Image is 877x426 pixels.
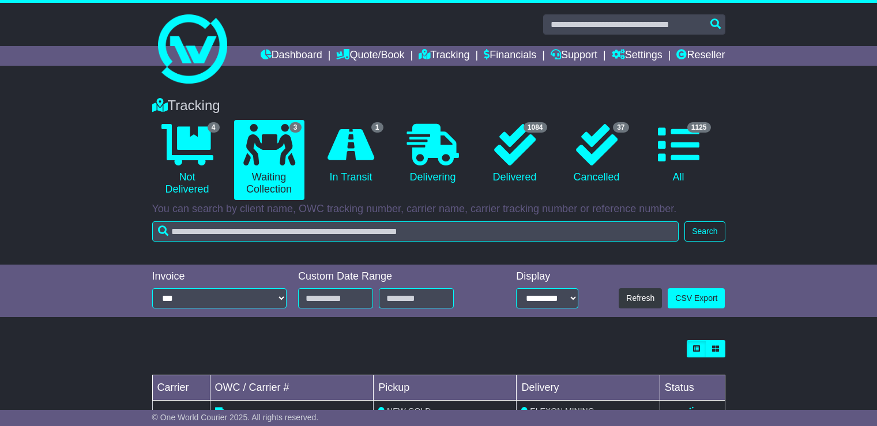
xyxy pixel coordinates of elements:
[146,97,731,114] div: Tracking
[619,288,662,308] button: Refresh
[152,270,287,283] div: Invoice
[562,120,632,188] a: 37 Cancelled
[551,46,597,66] a: Support
[612,46,663,66] a: Settings
[516,270,578,283] div: Display
[613,122,628,133] span: 37
[374,375,517,401] td: Pickup
[152,203,725,216] p: You can search by client name, OWC tracking number, carrier name, carrier tracking number or refe...
[480,120,550,188] a: 1084 Delivered
[684,221,725,242] button: Search
[398,120,468,188] a: Delivering
[530,406,594,416] span: ELEXON MINING
[524,122,547,133] span: 1084
[208,122,220,133] span: 4
[152,413,319,422] span: © One World Courier 2025. All rights reserved.
[289,122,302,133] span: 3
[419,46,469,66] a: Tracking
[210,375,374,401] td: OWC / Carrier #
[371,122,383,133] span: 1
[152,120,223,200] a: 4 Not Delivered
[687,122,711,133] span: 1125
[676,46,725,66] a: Reseller
[484,46,536,66] a: Financials
[234,120,304,200] a: 3 Waiting Collection
[298,270,481,283] div: Custom Date Range
[152,375,210,401] td: Carrier
[643,120,714,188] a: 1125 All
[261,46,322,66] a: Dashboard
[336,46,404,66] a: Quote/Book
[668,288,725,308] a: CSV Export
[517,375,660,401] td: Delivery
[387,406,431,416] span: NEW GOLD
[660,375,725,401] td: Status
[316,120,386,188] a: 1 In Transit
